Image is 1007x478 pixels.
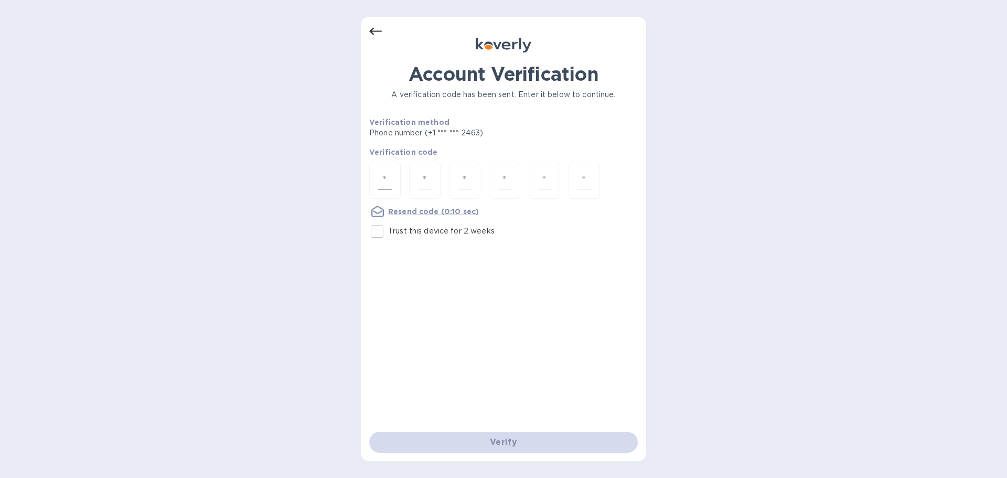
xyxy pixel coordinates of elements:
[369,147,638,157] p: Verification code
[369,63,638,85] h1: Account Verification
[369,89,638,100] p: A verification code has been sent. Enter it below to continue.
[388,207,479,216] u: Resend code (0:10 sec)
[388,226,495,237] p: Trust this device for 2 weeks
[369,128,563,139] p: Phone number (+1 *** *** 2463)
[369,118,449,126] b: Verification method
